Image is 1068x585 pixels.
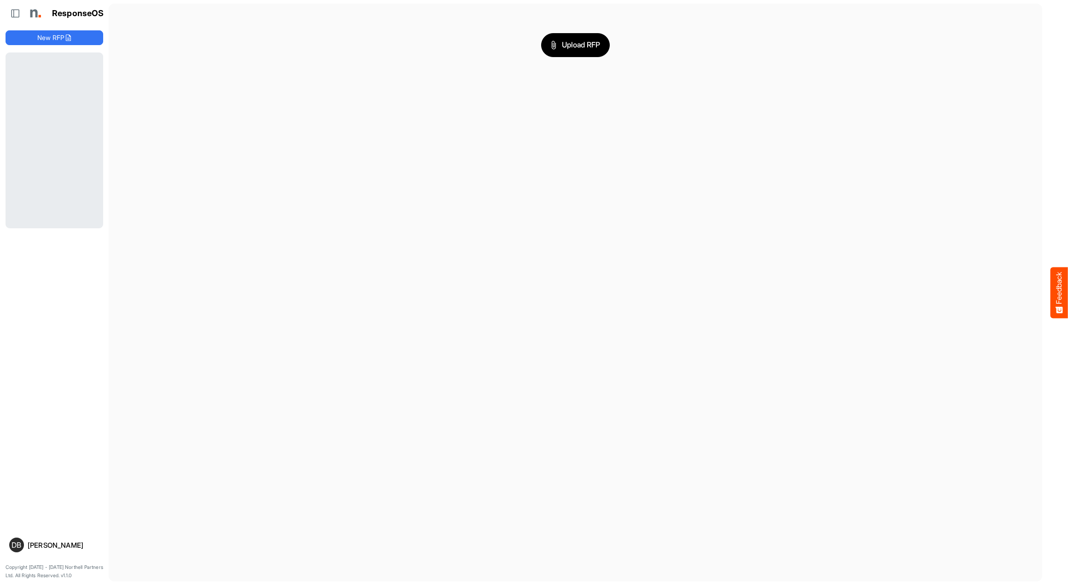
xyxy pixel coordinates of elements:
div: [PERSON_NAME] [28,542,99,549]
span: DB [12,541,21,549]
button: Feedback [1050,267,1068,318]
p: Copyright [DATE] - [DATE] Northell Partners Ltd. All Rights Reserved. v1.1.0 [6,563,103,579]
img: Northell [25,4,44,23]
span: Upload RFP [551,39,601,51]
div: Loading... [6,52,103,228]
button: New RFP [6,30,103,45]
h1: ResponseOS [52,9,104,18]
button: Upload RFP [541,33,610,57]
